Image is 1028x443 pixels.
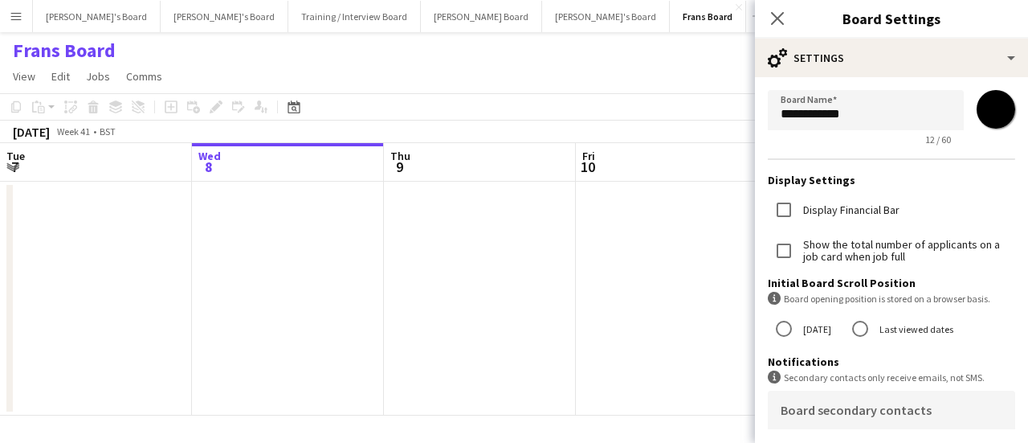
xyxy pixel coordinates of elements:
button: [PERSON_NAME]'s Board [161,1,288,32]
div: BST [100,125,116,137]
span: 8 [196,158,221,176]
label: Show the total number of applicants on a job card when job full [800,239,1015,263]
h3: Notifications [768,355,1015,369]
span: View [13,69,35,84]
span: Tue [6,149,25,163]
span: Fri [582,149,595,163]
label: Display Financial Bar [800,204,899,216]
button: [PERSON_NAME]'s Board [542,1,670,32]
label: [DATE] [800,317,831,342]
button: [PERSON_NAME]'s Board [33,1,161,32]
span: Comms [126,69,162,84]
div: Secondary contacts only receive emails, not SMS. [768,371,1015,384]
span: 9 [388,158,410,176]
div: Settings [755,39,1028,77]
button: [PERSON_NAME] Board [421,1,542,32]
button: Frans Board [670,1,746,32]
mat-label: Board secondary contacts [781,402,932,418]
span: Edit [51,69,70,84]
button: Training / Interview Board [288,1,421,32]
span: Week 41 [53,125,93,137]
div: Board opening position is stored on a browser basis. [768,292,1015,306]
h3: Initial Board Scroll Position [768,276,1015,290]
a: View [6,66,42,87]
span: 7 [4,158,25,176]
label: Last viewed dates [876,317,953,342]
span: Jobs [86,69,110,84]
h1: Frans Board [13,39,116,63]
span: 10 [580,158,595,176]
div: [DATE] [13,124,50,140]
a: Edit [45,66,76,87]
h3: Display Settings [768,173,1015,187]
h3: Board Settings [755,8,1028,29]
span: Wed [198,149,221,163]
span: Thu [390,149,410,163]
span: 12 / 60 [912,133,964,146]
a: Comms [120,66,169,87]
a: Jobs [80,66,116,87]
